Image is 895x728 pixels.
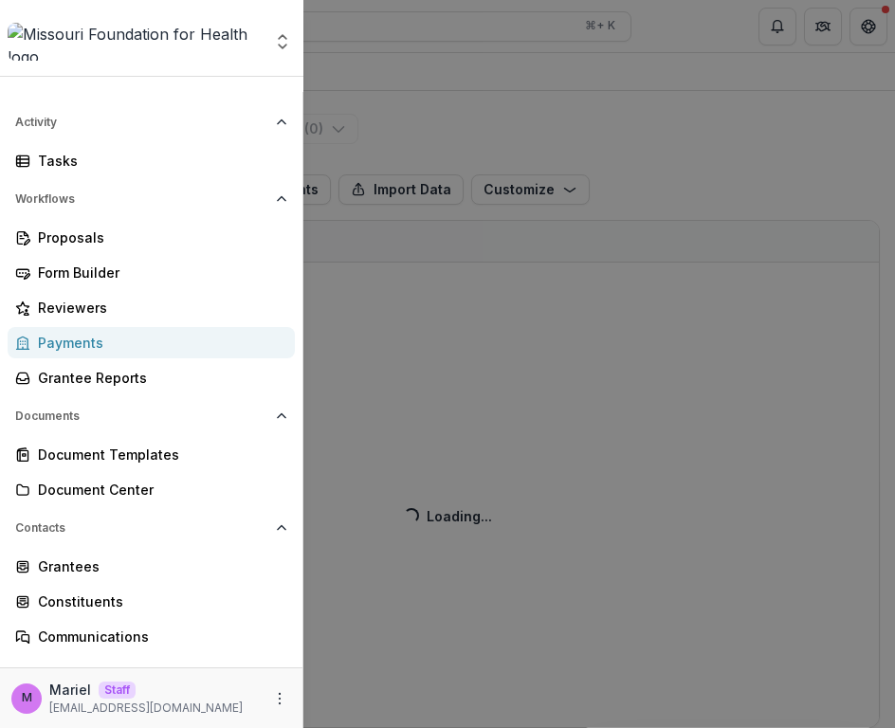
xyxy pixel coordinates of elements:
[268,687,291,710] button: More
[8,401,295,431] button: Open Documents
[38,627,280,646] div: Communications
[49,700,243,717] p: [EMAIL_ADDRESS][DOMAIN_NAME]
[8,362,295,393] a: Grantee Reports
[38,333,280,353] div: Payments
[15,521,268,535] span: Contacts
[38,556,280,576] div: Grantees
[8,292,295,323] a: Reviewers
[15,192,268,206] span: Workflows
[99,682,136,699] p: Staff
[8,660,295,690] button: Open Data & Reporting
[8,107,295,137] button: Open Activity
[38,263,280,282] div: Form Builder
[8,23,262,61] img: Missouri Foundation for Health logo
[22,692,32,704] div: Mariel
[8,145,295,176] a: Tasks
[38,227,280,247] div: Proposals
[38,445,280,464] div: Document Templates
[15,116,268,129] span: Activity
[38,151,280,171] div: Tasks
[38,298,280,318] div: Reviewers
[8,184,295,214] button: Open Workflows
[38,368,280,388] div: Grantee Reports
[8,586,295,617] a: Constituents
[8,621,295,652] a: Communications
[8,257,295,288] a: Form Builder
[38,480,280,500] div: Document Center
[15,409,268,423] span: Documents
[8,439,295,470] a: Document Templates
[38,591,280,611] div: Constituents
[8,222,295,253] a: Proposals
[49,680,91,700] p: Mariel
[8,513,295,543] button: Open Contacts
[8,327,295,358] a: Payments
[8,474,295,505] a: Document Center
[8,551,295,582] a: Grantees
[269,23,296,61] button: Open entity switcher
